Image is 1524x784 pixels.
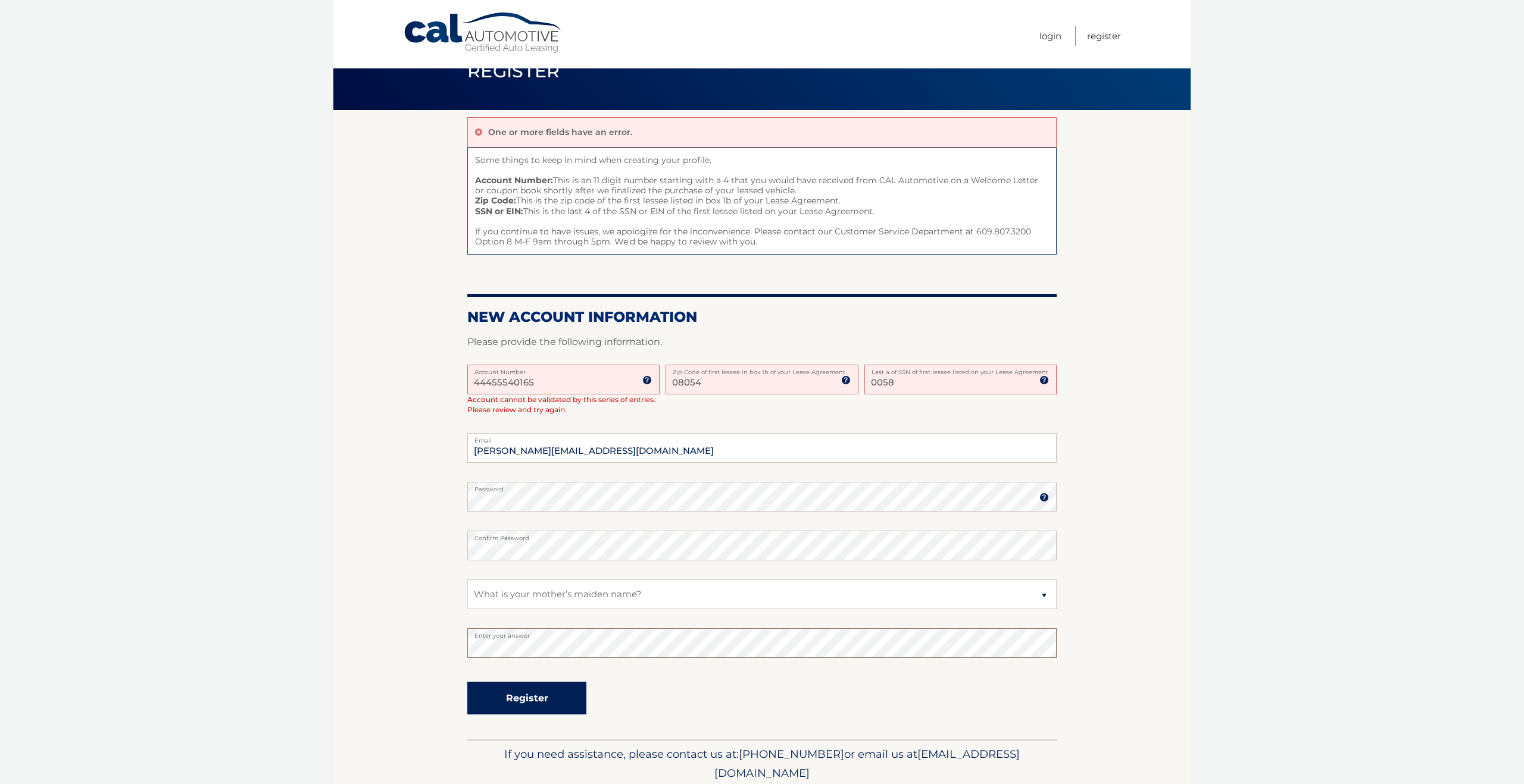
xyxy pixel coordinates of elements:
p: Please provide the following information. [467,334,1057,350]
span: [PHONE_NUMBER] [739,747,844,761]
p: If you need assistance, please contact us at: or email us at [475,745,1049,783]
h2: New Account Information [467,308,1057,326]
span: Some things to keep in mind when creating your profile. This is an 11 digit number starting with ... [467,148,1057,255]
label: Confirm Password [467,531,1057,540]
strong: Account Number: [475,175,553,186]
img: tooltip.svg [1039,493,1049,502]
label: Last 4 of SSN of first lessee listed on your Lease Agreement [864,365,1057,374]
span: [EMAIL_ADDRESS][DOMAIN_NAME] [714,747,1020,780]
input: SSN or EIN (last 4 digits only) [864,365,1057,394]
label: Zip Code of first lessee in box 1b of your Lease Agreement [666,365,858,374]
strong: Zip Code: [475,195,516,206]
a: Login [1039,26,1061,46]
p: One or more fields have an error. [488,127,632,137]
span: Register [467,60,560,82]
input: Account Number [467,365,660,394]
strong: SSN or EIN: [475,206,523,217]
label: Enter your answer [467,628,1057,638]
label: Account Number [467,365,660,374]
img: tooltip.svg [841,375,851,385]
label: Email [467,433,1057,443]
a: Register [1087,26,1121,46]
input: Email [467,433,1057,463]
img: tooltip.svg [1039,375,1049,385]
button: Register [467,682,586,714]
label: Password [467,482,1057,491]
img: tooltip.svg [642,375,652,385]
a: Cal Automotive [403,12,564,54]
span: Account cannot be validated by this series of entries. Please review and try again. [467,395,655,414]
input: Zip Code [666,365,858,394]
